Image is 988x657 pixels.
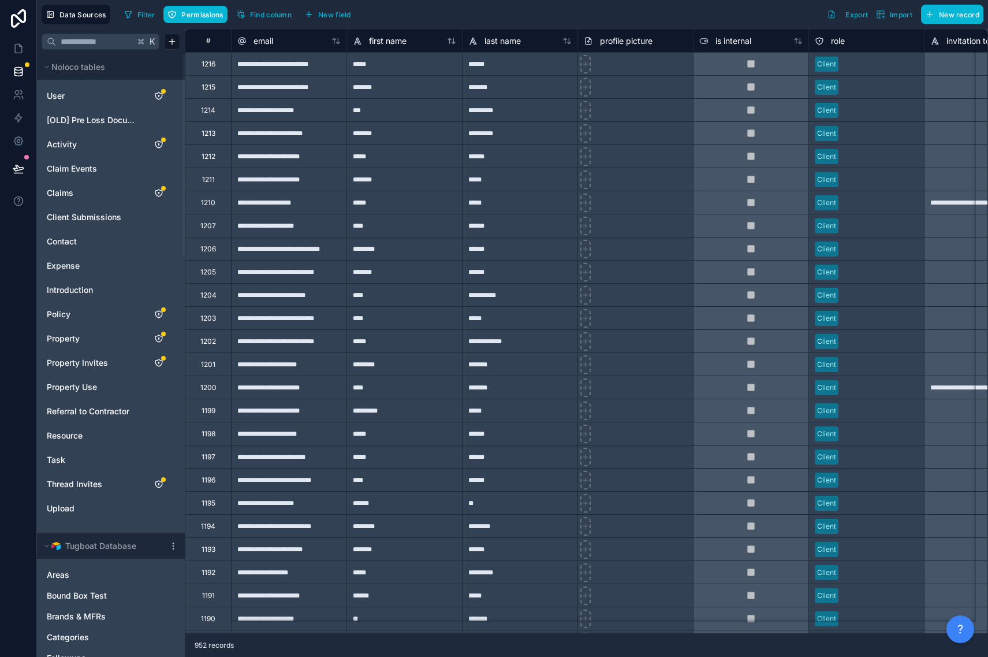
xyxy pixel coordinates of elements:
[823,5,872,24] button: Export
[194,36,222,45] div: #
[42,184,180,202] div: Claims
[163,6,227,23] button: Permissions
[201,522,215,531] div: 1194
[42,135,180,154] div: Activity
[600,35,653,47] span: profile picture
[47,569,69,581] span: Areas
[202,568,215,577] div: 1192
[47,333,140,344] a: Property
[318,10,351,19] span: New field
[232,6,296,23] button: Find column
[47,187,140,199] a: Claims
[817,521,836,532] div: Client
[831,35,845,47] span: role
[42,587,180,605] div: Bound Box Test
[939,10,979,19] span: New record
[202,545,215,554] div: 1193
[42,329,180,348] div: Property
[47,260,80,272] span: Expense
[42,159,180,178] div: Claim Events
[202,129,215,138] div: 1213
[47,569,152,581] a: Areas
[200,244,216,254] div: 1206
[47,236,140,247] a: Contact
[817,544,836,555] div: Client
[42,232,180,251] div: Contact
[47,333,80,344] span: Property
[200,383,217,392] div: 1200
[47,406,140,417] a: Referral to Contractor
[817,128,836,139] div: Client
[47,163,140,175] a: Claim Events
[42,87,180,105] div: User
[42,111,180,129] div: [OLD] Pre Loss Documentation
[817,175,836,185] div: Client
[65,540,136,552] span: Tugboat Database
[47,236,77,247] span: Contact
[202,60,215,69] div: 1216
[201,360,215,369] div: 1201
[42,499,180,518] div: Upload
[51,61,105,73] span: Noloco tables
[817,198,836,208] div: Client
[200,221,216,231] div: 1207
[817,151,836,162] div: Client
[253,35,273,47] span: email
[42,59,173,75] button: Noloco tables
[42,402,180,421] div: Referral to Contractor
[872,5,916,24] button: Import
[47,503,140,514] a: Upload
[916,5,983,24] a: New record
[369,35,407,47] span: first name
[163,6,232,23] a: Permissions
[47,478,140,490] a: Thread Invites
[42,354,180,372] div: Property Invites
[47,406,129,417] span: Referral to Contractor
[47,430,140,441] a: Resource
[202,476,215,485] div: 1196
[47,139,140,150] a: Activity
[47,590,152,602] a: Bound Box Test
[47,90,65,102] span: User
[47,163,97,175] span: Claim Events
[202,83,215,92] div: 1215
[47,590,107,602] span: Bound Box Test
[201,198,215,207] div: 1210
[47,90,140,102] a: User
[200,314,216,323] div: 1203
[51,541,61,551] img: Airtable Logo
[202,591,215,600] div: 1191
[137,10,155,19] span: Filter
[47,632,89,643] span: Categories
[42,257,180,275] div: Expense
[817,591,836,601] div: Client
[817,452,836,462] div: Client
[47,357,140,369] a: Property Invites
[42,566,180,584] div: Areas
[42,628,180,647] div: Categories
[120,6,159,23] button: Filter
[47,430,83,441] span: Resource
[817,267,836,277] div: Client
[47,381,140,393] a: Property Use
[817,498,836,508] div: Client
[42,451,180,469] div: Task
[47,478,102,490] span: Thread Invites
[47,503,74,514] span: Upload
[47,454,140,466] a: Task
[47,284,93,296] span: Introduction
[817,359,836,370] div: Client
[42,475,180,493] div: Thread Invites
[181,10,223,19] span: Permissions
[47,611,152,622] a: Brands & MFRs
[42,607,180,626] div: Brands & MFRs
[202,406,215,415] div: 1199
[47,211,140,223] a: Client Submissions
[47,139,77,150] span: Activity
[47,309,70,320] span: Policy
[148,38,156,46] span: K
[200,291,217,300] div: 1204
[202,429,215,439] div: 1198
[47,114,140,126] span: [OLD] Pre Loss Documentation
[817,429,836,439] div: Client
